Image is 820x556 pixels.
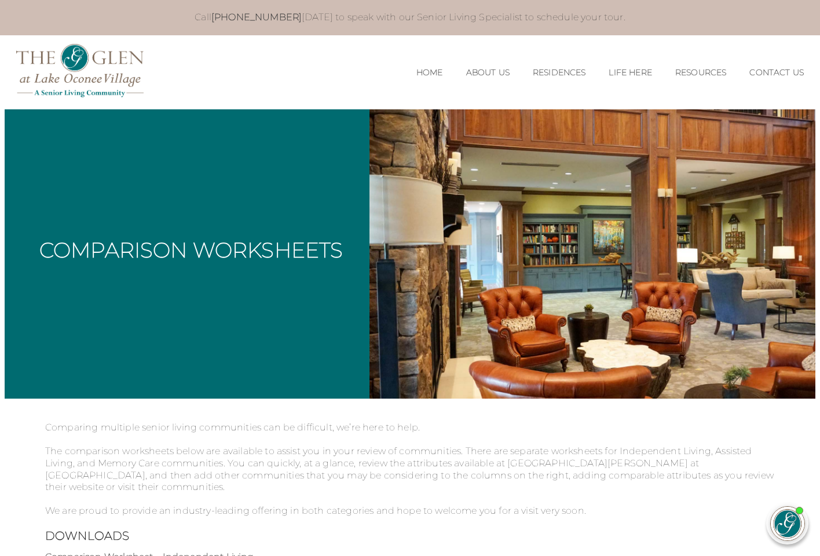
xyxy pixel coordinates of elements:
[416,68,443,78] a: Home
[45,529,775,543] h2: Downloads
[39,240,343,260] h2: Comparison Worksheets
[211,12,302,23] a: [PHONE_NUMBER]
[466,68,510,78] a: About Us
[771,507,804,540] img: avatar
[45,505,775,529] p: We are proud to provide an industry-leading offering in both categories and hope to welcome you f...
[16,44,144,98] img: The Glen Lake Oconee Home
[675,68,726,78] a: Resources
[533,68,586,78] a: Residences
[53,12,767,24] p: Call [DATE] to speak with our Senior Living Specialist to schedule your tour.
[749,68,804,78] a: Contact Us
[609,68,651,78] a: Life Here
[45,445,775,505] p: The comparison worksheets below are available to assist you in your review of communities. There ...
[45,422,775,445] p: Comparing multiple senior living communities can be difficult, we’re here to help.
